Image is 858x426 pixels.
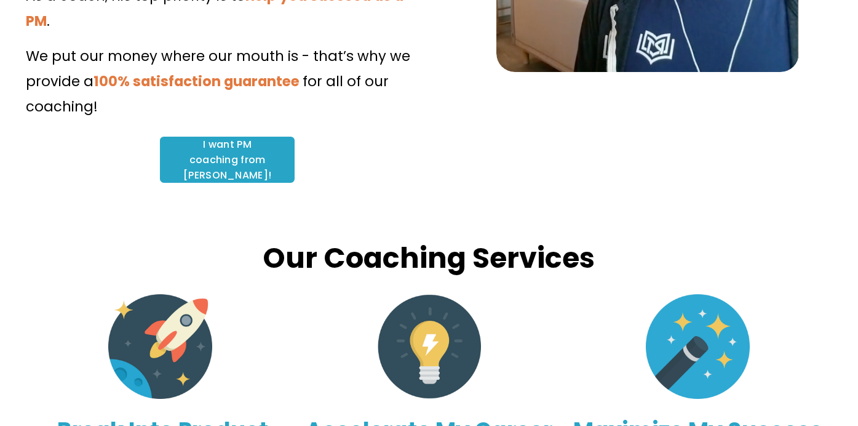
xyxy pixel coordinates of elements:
span: We put our money where our mouth is - that’s why we provide a [26,46,414,91]
span: . [47,11,50,31]
strong: 100% satisfaction guarantee [93,71,300,91]
strong: Our Coaching Services [263,238,595,278]
a: I want PM coaching from [PERSON_NAME]! [160,137,295,183]
span: for all of our coaching! [26,71,392,116]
